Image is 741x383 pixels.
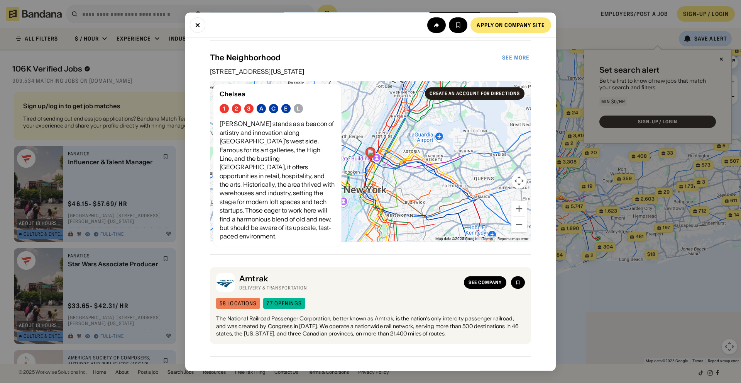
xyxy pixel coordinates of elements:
[210,69,531,75] div: [STREET_ADDRESS][US_STATE]
[511,174,527,189] button: Map camera controls
[435,237,477,241] span: Map data ©2025 Google
[212,232,238,242] a: Open this area in Google Maps (opens a new window)
[223,106,225,112] div: 1
[482,237,493,241] a: Terms (opens in new tab)
[267,301,301,306] div: 77 openings
[511,217,527,233] button: Zoom out
[284,106,288,112] div: E
[220,91,335,98] div: Chelsea
[297,106,300,112] div: L
[271,106,276,112] div: C
[212,232,238,242] img: Google
[239,274,459,284] div: Amtrak
[220,120,335,241] div: [PERSON_NAME] stands as a beacon of artistry and innovation along [GEOGRAPHIC_DATA]'s west side. ...
[210,53,501,63] div: The Neighborhood
[511,201,527,217] button: Zoom in
[239,285,459,291] div: Delivery & Transportation
[497,237,528,241] a: Report a map error
[502,55,530,61] div: See more
[430,92,520,96] div: Create an account for directions
[235,106,238,112] div: 2
[210,369,501,378] div: You may also be interested in
[259,106,263,112] div: A
[469,281,502,285] div: See company
[247,106,250,112] div: 3
[190,17,205,32] button: Close
[477,22,545,27] div: Apply on company site
[220,301,257,306] div: 58 locations
[216,315,525,338] div: The National Railroad Passenger Corporation, better known as Amtrak, is the nation’s only interci...
[216,274,235,292] img: Amtrak logo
